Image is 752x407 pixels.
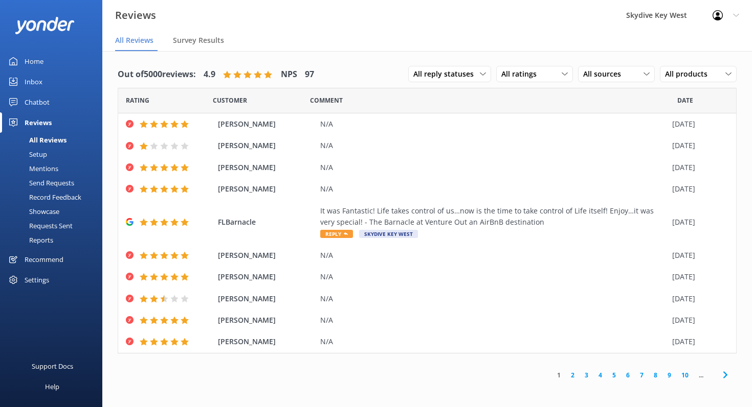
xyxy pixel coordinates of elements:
[635,370,649,380] a: 7
[672,162,723,173] div: [DATE]
[305,68,314,81] h4: 97
[413,68,480,80] span: All reply statuses
[45,376,59,397] div: Help
[6,190,102,204] a: Record Feedback
[672,293,723,304] div: [DATE]
[6,219,73,233] div: Requests Sent
[115,7,156,23] h3: Reviews
[320,183,667,195] div: N/A
[126,95,149,105] span: Date
[665,68,714,80] span: All products
[25,71,42,92] div: Inbox
[677,95,693,105] span: Date
[593,370,607,380] a: 4
[32,356,73,376] div: Support Docs
[320,118,667,130] div: N/A
[6,147,102,161] a: Setup
[218,336,315,347] span: [PERSON_NAME]
[15,17,74,34] img: yonder-white-logo.png
[218,162,315,173] span: [PERSON_NAME]
[6,233,53,247] div: Reports
[25,249,63,270] div: Recommend
[218,293,315,304] span: [PERSON_NAME]
[672,118,723,130] div: [DATE]
[672,315,723,326] div: [DATE]
[218,315,315,326] span: [PERSON_NAME]
[115,35,153,45] span: All Reviews
[320,230,353,238] span: Reply
[672,217,723,228] div: [DATE]
[320,271,667,282] div: N/A
[218,183,315,195] span: [PERSON_NAME]
[672,140,723,151] div: [DATE]
[552,370,566,380] a: 1
[25,92,50,112] div: Chatbot
[649,370,662,380] a: 8
[580,370,593,380] a: 3
[6,133,102,147] a: All Reviews
[676,370,694,380] a: 10
[218,118,315,130] span: [PERSON_NAME]
[6,161,58,176] div: Mentions
[173,35,224,45] span: Survey Results
[621,370,635,380] a: 6
[6,176,74,190] div: Send Requests
[310,95,343,105] span: Question
[320,250,667,261] div: N/A
[672,183,723,195] div: [DATE]
[218,217,315,228] span: FLBarnacle
[281,68,297,81] h4: NPS
[25,51,43,71] div: Home
[213,95,247,105] span: Date
[566,370,580,380] a: 2
[320,293,667,304] div: N/A
[118,68,196,81] h4: Out of 5000 reviews:
[662,370,676,380] a: 9
[6,204,102,219] a: Showcase
[6,204,59,219] div: Showcase
[320,315,667,326] div: N/A
[672,250,723,261] div: [DATE]
[6,219,102,233] a: Requests Sent
[694,370,709,380] span: ...
[218,250,315,261] span: [PERSON_NAME]
[607,370,621,380] a: 5
[320,336,667,347] div: N/A
[6,190,81,204] div: Record Feedback
[359,230,418,238] span: Skydive Key West
[204,68,215,81] h4: 4.9
[6,161,102,176] a: Mentions
[6,233,102,247] a: Reports
[672,271,723,282] div: [DATE]
[583,68,627,80] span: All sources
[218,140,315,151] span: [PERSON_NAME]
[218,271,315,282] span: [PERSON_NAME]
[501,68,543,80] span: All ratings
[25,112,52,133] div: Reviews
[25,270,49,290] div: Settings
[672,336,723,347] div: [DATE]
[6,147,47,161] div: Setup
[320,162,667,173] div: N/A
[6,133,67,147] div: All Reviews
[320,140,667,151] div: N/A
[6,176,102,190] a: Send Requests
[320,205,667,228] div: It was Fantastic! Life takes control of us…now is the time to take control of Life itself! Enjoy…...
